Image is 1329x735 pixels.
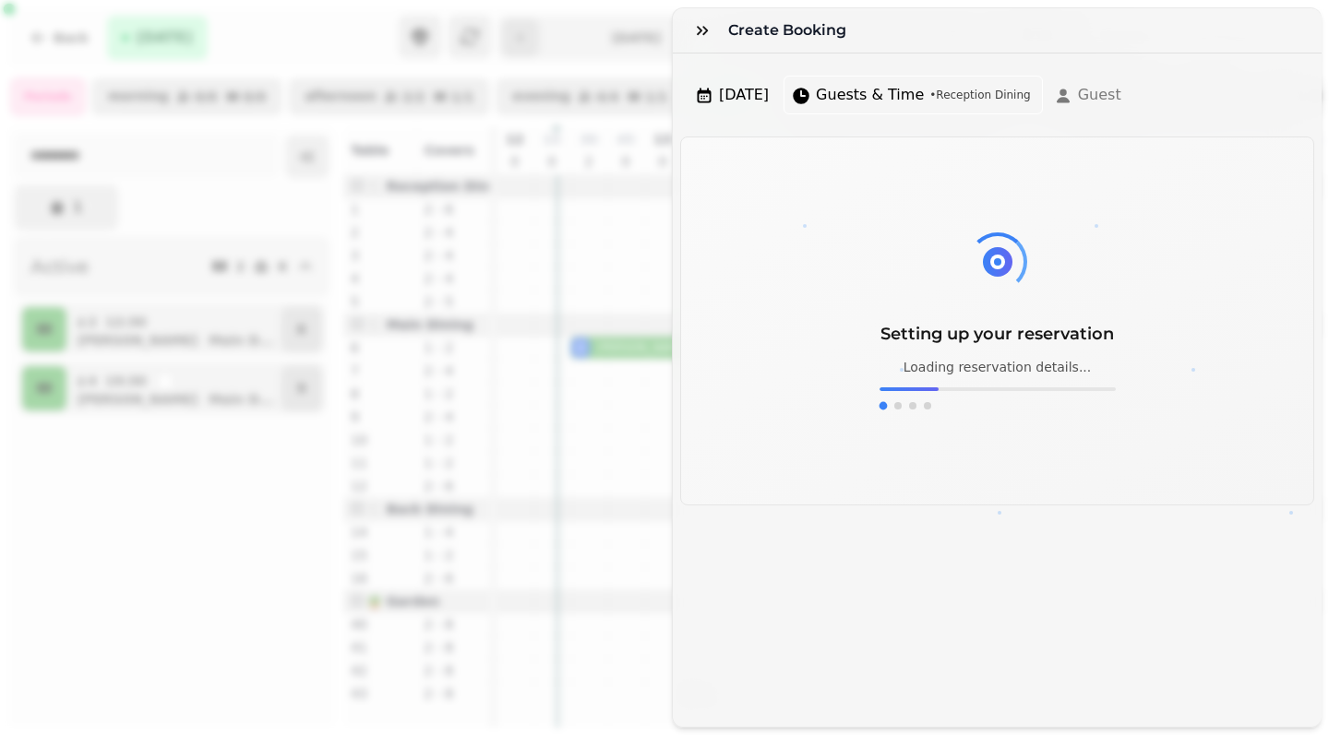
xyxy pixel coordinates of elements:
h3: Setting up your reservation [880,321,1116,347]
p: Loading reservation details... [880,358,1116,376]
span: • Reception Dining [929,88,1030,102]
span: Guest [1078,84,1121,106]
span: Guests & Time [816,84,924,106]
span: [DATE] [719,84,769,106]
iframe: Chat Widget [1237,646,1329,735]
h3: Create Booking [728,19,854,41]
